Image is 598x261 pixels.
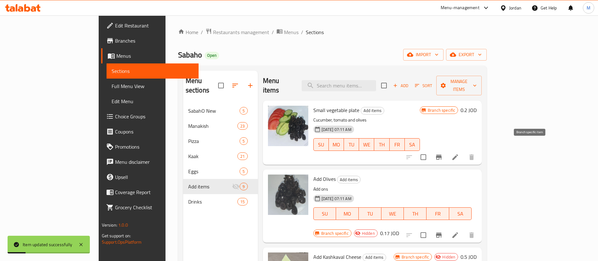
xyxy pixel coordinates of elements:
span: Sort items [411,81,436,91]
span: Edit Menu [112,98,194,105]
span: FR [392,140,402,149]
span: 5 [240,138,247,144]
div: items [237,198,247,205]
a: Coupons [101,124,199,139]
a: Restaurants management [206,28,269,36]
span: Add [392,82,409,89]
button: delete [464,150,479,165]
button: WE [359,138,374,151]
a: Grocery Checklist [101,200,199,215]
span: 5 [240,169,247,175]
span: SabahO New [188,107,240,115]
a: Promotions [101,139,199,154]
div: items [240,107,247,115]
img: Small vegetable plate [268,106,308,146]
span: Manage items [441,78,477,93]
a: Choice Groups [101,109,199,124]
div: items [240,137,247,145]
span: WE [362,140,372,149]
span: WE [384,209,402,218]
div: Open [205,52,219,59]
a: Sections [107,63,199,79]
span: SA [407,140,417,149]
span: MO [331,140,341,149]
span: SA [452,209,469,218]
span: M [587,4,590,11]
a: Support.OpsPlatform [102,238,142,246]
span: Edit Restaurant [115,22,194,29]
button: Branch-specific-item [431,228,446,243]
button: SU [313,207,336,220]
a: Menus [101,48,199,63]
span: Restaurants management [213,28,269,36]
span: Coupons [115,128,194,135]
h2: Menu items [263,76,294,95]
button: WE [381,207,404,220]
span: Upsell [115,173,194,181]
span: Kaak [188,152,238,160]
h6: 0.17 JOD [380,229,399,238]
button: export [446,49,487,61]
span: Add Olives [313,174,336,184]
span: Pizza [188,137,240,145]
a: Edit menu item [451,153,459,161]
div: items [237,152,247,160]
div: Eggs5 [183,164,258,179]
span: Select all sections [214,79,228,92]
span: Small vegetable plate [313,105,359,115]
div: Jordan [509,4,521,11]
span: Menus [284,28,299,36]
button: MO [336,207,359,220]
span: MO [339,209,356,218]
svg: Inactive section [232,183,240,190]
a: Edit Menu [107,94,199,109]
h6: 0.2 JOD [461,106,477,115]
span: Branch specific [425,107,458,113]
div: Manakish [188,122,238,130]
button: TH [404,207,427,220]
p: Cucumber, tomato and olives [313,116,420,124]
span: 21 [238,153,247,159]
span: Choice Groups [115,113,194,120]
span: Add item [391,81,411,91]
span: Eggs [188,168,240,175]
div: items [237,122,247,130]
span: Add items [337,176,360,183]
input: search [302,80,376,91]
span: Coverage Report [115,188,194,196]
span: Add items [188,183,232,190]
nav: breadcrumb [178,28,487,36]
div: Menu-management [441,4,479,12]
span: Full Menu View [112,82,194,90]
p: Add ons [313,185,472,193]
span: 15 [238,199,247,205]
span: Get support on: [102,232,131,240]
button: import [403,49,444,61]
span: Select section [377,79,391,92]
span: TH [377,140,387,149]
div: Drinks15 [183,194,258,209]
span: Hidden [359,230,377,236]
span: Branch specific [319,230,351,236]
span: Branch specific [399,254,432,260]
a: Menu disclaimer [101,154,199,169]
div: Drinks [188,198,238,205]
span: TU [346,140,357,149]
div: Add items9 [183,179,258,194]
span: Open [205,53,219,58]
span: SU [316,140,326,149]
nav: Menu sections [183,101,258,212]
button: FR [427,207,449,220]
a: Edit Restaurant [101,18,199,33]
button: SU [313,138,329,151]
span: Menu disclaimer [115,158,194,166]
span: 1.0.0 [118,221,128,229]
li: / [201,28,203,36]
span: Sections [306,28,324,36]
span: Grocery Checklist [115,204,194,211]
